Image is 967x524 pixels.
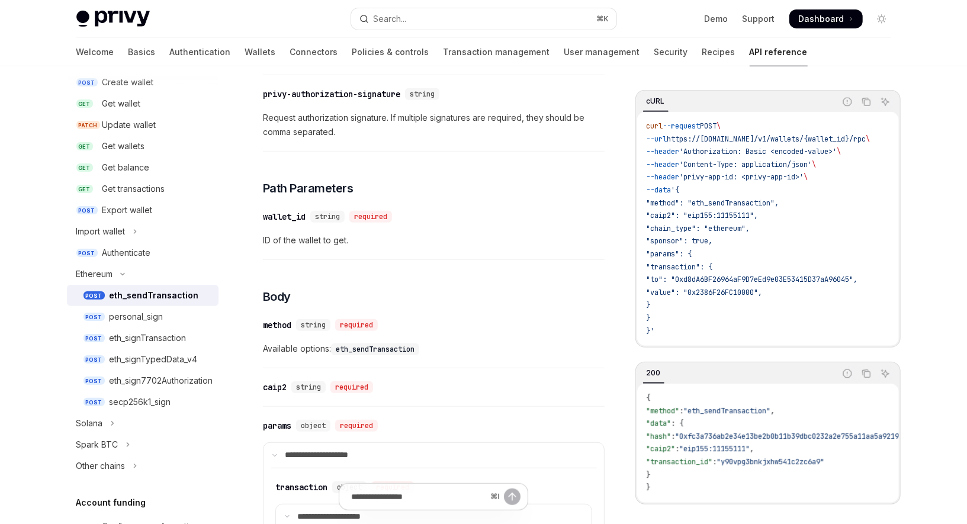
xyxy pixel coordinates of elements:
span: } [647,483,651,492]
span: \ [812,160,817,169]
span: POST [76,206,98,215]
span: POST [83,313,105,322]
a: Dashboard [789,9,863,28]
span: "params": { [647,249,692,259]
a: POSTeth_sign7702Authorization [67,370,219,391]
span: "sponsor": true, [647,236,713,246]
span: \ [717,121,721,131]
div: required [335,319,378,331]
div: required [335,420,378,432]
div: caip2 [263,381,287,393]
button: Toggle dark mode [872,9,891,28]
div: eth_signTransaction [110,331,187,345]
span: "method" [647,406,680,416]
div: Update wallet [102,118,156,132]
a: Policies & controls [352,38,429,66]
div: Other chains [76,459,126,473]
span: POST [83,334,105,343]
div: eth_sendTransaction [110,288,199,303]
button: Ask AI [878,94,893,110]
span: https://[DOMAIN_NAME]/v1/wallets/{wallet_id}/rpc [667,134,866,144]
img: light logo [76,11,150,27]
div: params [263,420,291,432]
span: 'Content-Type: application/json' [680,160,812,169]
span: curl [647,121,663,131]
span: } [647,300,651,310]
span: "to": "0xd8dA6BF26964aF9D7eEd9e03E53415D37aA96045", [647,275,858,284]
a: POSTpersonal_sign [67,306,219,327]
span: string [296,382,321,392]
div: wallet_id [263,211,306,223]
a: Wallets [245,38,276,66]
button: Copy the contents from the code block [859,94,874,110]
a: GETGet wallet [67,93,219,114]
span: ⌘ K [597,14,609,24]
div: privy-authorization-signature [263,88,400,100]
div: 200 [643,366,664,380]
button: Report incorrect code [840,366,855,381]
span: 'privy-app-id: <privy-app-id>' [680,172,804,182]
span: "transaction": { [647,262,713,272]
span: --url [647,134,667,144]
a: GETGet wallets [67,136,219,157]
span: string [410,89,435,99]
button: Toggle Solana section [67,413,219,434]
button: Toggle Spark BTC section [67,434,219,455]
button: Toggle Other chains section [67,455,219,477]
a: POSTeth_signTransaction [67,327,219,349]
div: cURL [643,94,669,108]
span: : { [672,419,684,428]
button: Copy the contents from the code block [859,366,874,381]
button: Toggle Ethereum section [67,263,219,285]
div: Search... [374,12,407,26]
span: string [301,320,326,330]
a: Authentication [170,38,231,66]
span: : [680,406,684,416]
a: Basics [128,38,156,66]
div: Get transactions [102,182,165,196]
a: API reference [750,38,808,66]
div: required [349,211,392,223]
span: : [672,432,676,441]
a: POSTsecp256k1_sign [67,391,219,413]
button: Report incorrect code [840,94,855,110]
a: User management [564,38,640,66]
h5: Account funding [76,496,146,510]
span: GET [76,163,93,172]
span: '{ [672,185,680,195]
div: Spark BTC [76,438,118,452]
a: Demo [705,13,728,25]
a: POSTAuthenticate [67,242,219,263]
span: POST [83,355,105,364]
button: Send message [504,488,521,504]
div: required [330,381,373,393]
a: Welcome [76,38,114,66]
span: : [676,444,680,454]
span: "chain_type": "ethereum", [647,224,750,233]
span: Path Parameters [263,180,354,197]
span: --data [647,185,672,195]
span: "transaction_id" [647,457,713,467]
button: Toggle Import wallet section [67,221,219,242]
span: "value": "0x2386F26FC10000", [647,288,763,297]
span: Request authorization signature. If multiple signatures are required, they should be comma separa... [263,111,605,139]
span: GET [76,142,93,151]
span: POST [83,377,105,385]
span: : [713,457,717,467]
a: POSTeth_sendTransaction [67,285,219,306]
a: Recipes [702,38,735,66]
span: --request [663,121,701,131]
a: GETGet balance [67,157,219,178]
input: Ask a question... [351,483,486,509]
span: PATCH [76,121,100,130]
code: eth_sendTransaction [331,343,419,355]
span: string [315,212,340,221]
span: Available options: [263,342,605,356]
span: , [750,444,754,454]
button: Ask AI [878,366,893,381]
span: "0xfc3a736ab2e34e13be2b0b11b39dbc0232a2e755a11aa5a9219890d3b2c6c7d8" [676,432,958,441]
span: "eth_sendTransaction" [684,406,771,416]
a: Connectors [290,38,338,66]
button: Open search [351,8,616,30]
div: Solana [76,416,103,430]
